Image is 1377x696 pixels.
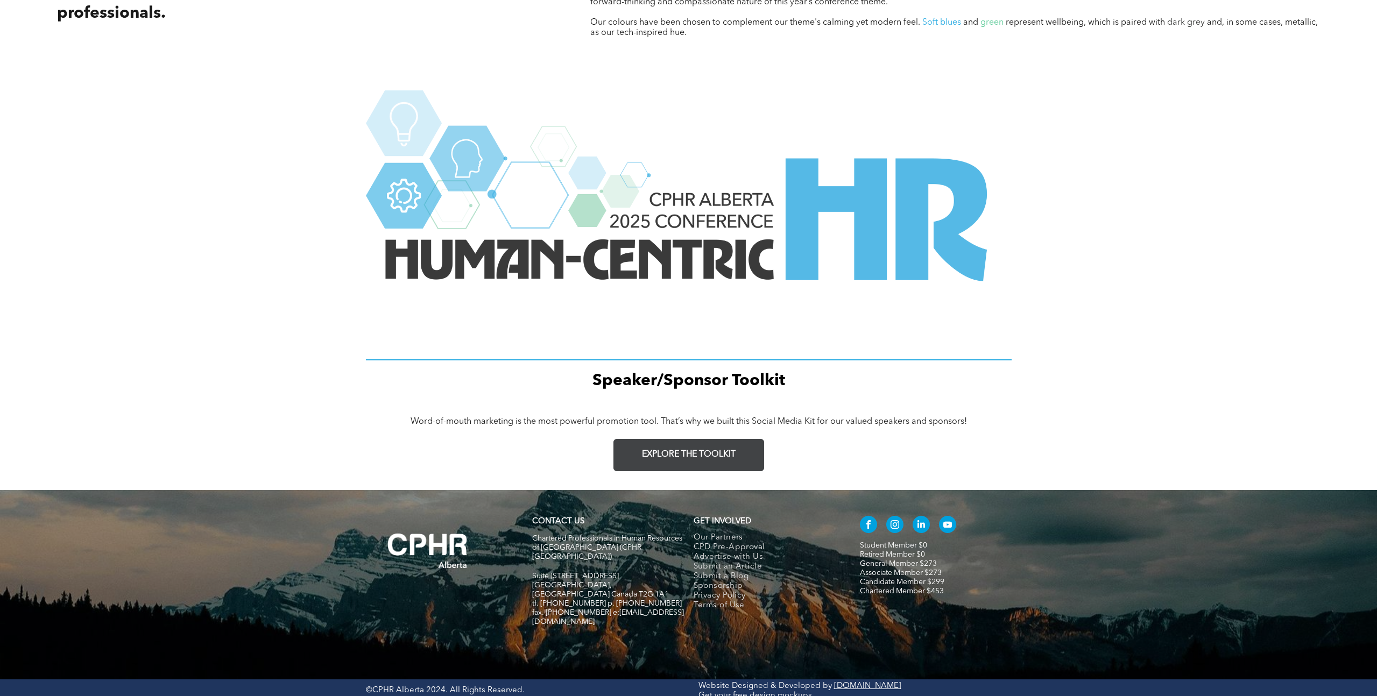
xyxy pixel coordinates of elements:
span: represent wellbeing, which is paired with [1006,18,1165,27]
a: facebook [860,516,877,536]
a: Our Partners [694,533,837,543]
span: GET INVOLVED [694,517,751,525]
a: Advertise with Us [694,552,837,562]
a: Chartered Member $453 [860,587,944,595]
a: Candidate Member $299 [860,578,944,586]
span: Chartered Professionals in Human Resources of [GEOGRAPHIC_DATA] (CPHR [GEOGRAPHIC_DATA]) [532,535,682,560]
span: fax. [PHONE_NUMBER] e:[EMAIL_ADDRESS][DOMAIN_NAME] [532,609,684,626]
a: EXPLORE THE TOOLKIT [613,439,764,471]
a: instagram [886,516,903,536]
span: dark grey [1167,18,1205,27]
span: and [963,18,978,27]
a: linkedin [913,516,930,536]
a: youtube [939,516,956,536]
span: EXPLORE THE TOOLKIT [642,450,736,460]
span: [GEOGRAPHIC_DATA], [GEOGRAPHIC_DATA] Canada T2G 1A1 [532,581,669,598]
a: Terms of Use [694,601,837,610]
img: A white background with a few lines on it [366,512,490,590]
span: Speaker/Sponsor Toolkit [592,373,785,389]
a: [DOMAIN_NAME] [834,682,901,690]
a: Privacy Policy [694,591,837,601]
a: Sponsorship [694,581,837,591]
a: Retired Member $0 [860,551,925,558]
a: Submit an Article [694,562,837,572]
span: ©CPHR Alberta 2024. All Rights Reserved. [366,686,525,694]
a: Submit a Blog [694,572,837,581]
span: tf. [PHONE_NUMBER] p. [PHONE_NUMBER] [532,600,682,607]
img: The logo for the human-centric hr conference in alberta. [366,90,1012,354]
span: Soft blues [922,18,961,27]
span: Word-of-mouth marketing is the most powerful promotion tool. That’s why we built this Social Medi... [411,417,967,426]
a: CONTACT US [532,517,584,525]
a: General Member $273 [860,560,937,567]
a: CPD Pre-Approval [694,543,837,552]
a: Associate Member $273 [860,569,942,577]
a: Student Member $0 [860,542,927,549]
span: Our colours have been chosen to complement our theme's calming yet modern feel. [590,18,920,27]
a: Website Designed & Developed by [698,682,832,690]
span: green [980,18,1004,27]
span: Suite [STREET_ADDRESS] [532,572,619,580]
